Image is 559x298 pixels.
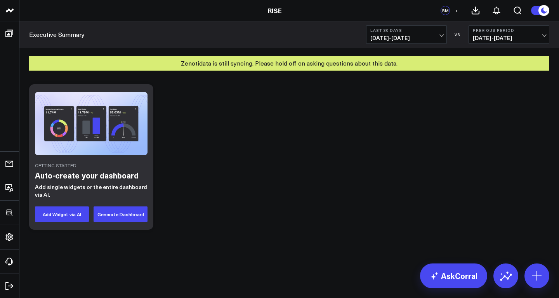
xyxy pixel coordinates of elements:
[473,35,545,41] span: [DATE] - [DATE]
[268,6,282,15] a: RISE
[455,8,458,13] span: +
[370,35,443,41] span: [DATE] - [DATE]
[35,206,89,222] button: Add Widget via AI
[452,6,461,15] button: +
[35,183,148,199] p: Add single widgets or the entire dashboard via AI.
[370,28,443,33] b: Last 30 Days
[29,30,85,39] a: Executive Summary
[451,32,465,37] div: VS
[420,263,487,288] a: AskCorral
[441,6,450,15] div: RM
[94,206,148,222] button: Generate Dashboard
[469,25,549,44] button: Previous Period[DATE]-[DATE]
[29,56,549,71] div: Zenoti data is still syncing. Please hold off on asking questions about this data.
[35,170,148,181] h2: Auto-create your dashboard
[473,28,545,33] b: Previous Period
[366,25,447,44] button: Last 30 Days[DATE]-[DATE]
[35,163,148,168] div: Getting Started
